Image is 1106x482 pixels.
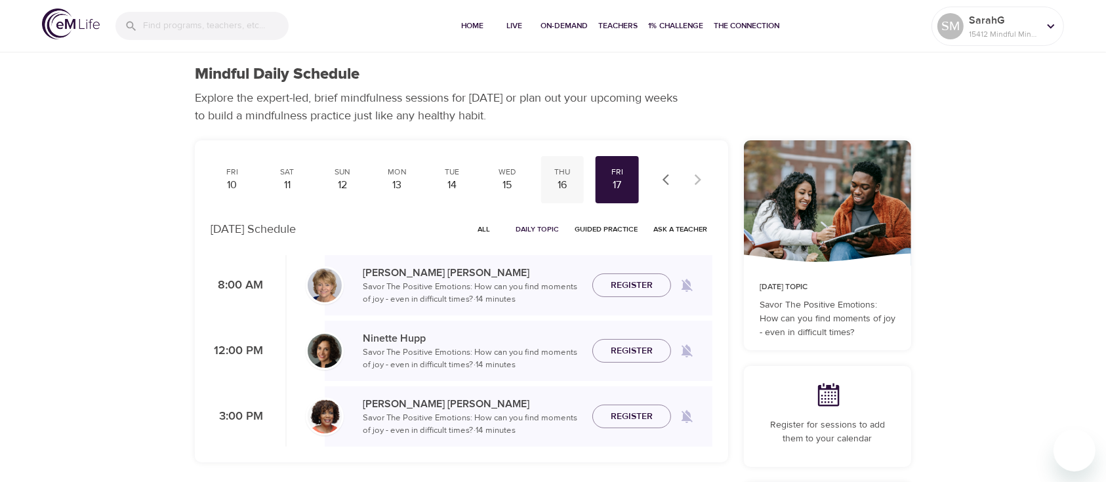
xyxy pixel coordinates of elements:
[937,13,964,39] div: SM
[592,339,671,363] button: Register
[516,223,559,235] span: Daily Topic
[211,277,263,294] p: 8:00 AM
[436,167,469,178] div: Tue
[569,219,643,239] button: Guided Practice
[195,89,687,125] p: Explore the expert-led, brief mindfulness sessions for [DATE] or plan out your upcoming weeks to ...
[211,342,263,360] p: 12:00 PM
[308,334,342,368] img: Ninette_Hupp-min.jpg
[271,167,304,178] div: Sat
[671,270,703,301] span: Remind me when a class goes live every Friday at 8:00 AM
[601,167,634,178] div: Fri
[211,408,263,426] p: 3:00 PM
[216,178,249,193] div: 10
[381,167,414,178] div: Mon
[601,178,634,193] div: 17
[598,19,638,33] span: Teachers
[363,281,582,306] p: Savor The Positive Emotions: How can you find moments of joy - even in difficult times? · 14 minutes
[648,219,712,239] button: Ask a Teacher
[611,343,653,359] span: Register
[468,223,500,235] span: All
[760,298,895,340] p: Savor The Positive Emotions: How can you find moments of joy - even in difficult times?
[611,277,653,294] span: Register
[42,9,100,39] img: logo
[457,19,488,33] span: Home
[211,220,296,238] p: [DATE] Schedule
[491,167,523,178] div: Wed
[592,273,671,298] button: Register
[653,223,707,235] span: Ask a Teacher
[195,65,359,84] h1: Mindful Daily Schedule
[611,409,653,425] span: Register
[326,167,359,178] div: Sun
[510,219,564,239] button: Daily Topic
[969,28,1038,40] p: 15412 Mindful Minutes
[546,167,579,178] div: Thu
[363,412,582,437] p: Savor The Positive Emotions: How can you find moments of joy - even in difficult times? · 14 minutes
[308,399,342,433] img: Janet_Jackson-min.jpg
[592,405,671,429] button: Register
[969,12,1038,28] p: SarahG
[671,335,703,367] span: Remind me when a class goes live every Friday at 12:00 PM
[760,281,895,293] p: [DATE] Topic
[216,167,249,178] div: Fri
[271,178,304,193] div: 11
[541,19,588,33] span: On-Demand
[575,223,638,235] span: Guided Practice
[381,178,414,193] div: 13
[363,346,582,372] p: Savor The Positive Emotions: How can you find moments of joy - even in difficult times? · 14 minutes
[436,178,469,193] div: 14
[499,19,530,33] span: Live
[363,265,582,281] p: [PERSON_NAME] [PERSON_NAME]
[363,396,582,412] p: [PERSON_NAME] [PERSON_NAME]
[546,178,579,193] div: 16
[308,268,342,302] img: Lisa_Wickham-min.jpg
[671,401,703,432] span: Remind me when a class goes live every Friday at 3:00 PM
[714,19,779,33] span: The Connection
[648,19,703,33] span: 1% Challenge
[491,178,523,193] div: 15
[143,12,289,40] input: Find programs, teachers, etc...
[363,331,582,346] p: Ninette Hupp
[326,178,359,193] div: 12
[760,418,895,446] p: Register for sessions to add them to your calendar
[463,219,505,239] button: All
[1054,430,1096,472] iframe: Button to launch messaging window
